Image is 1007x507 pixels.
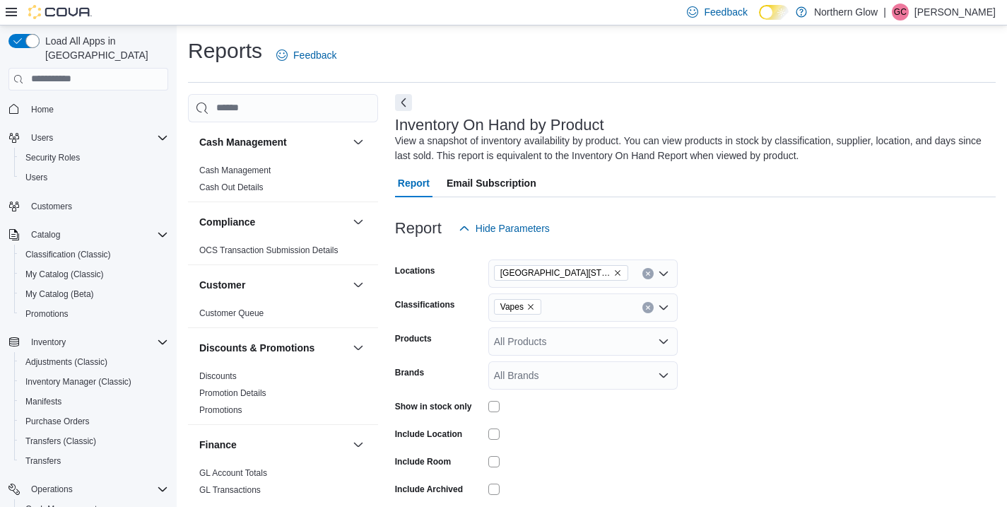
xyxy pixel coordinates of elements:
a: Home [25,101,59,118]
button: Users [25,129,59,146]
div: Finance [188,465,378,504]
h3: Finance [199,438,237,452]
a: Customers [25,198,78,215]
a: Promotions [199,405,242,415]
button: My Catalog (Beta) [14,284,174,304]
span: Report [398,169,430,197]
span: GC [894,4,907,21]
button: Manifests [14,392,174,412]
a: Purchase Orders [20,413,95,430]
a: Security Roles [20,149,86,166]
button: Cash Management [199,135,347,149]
button: Customer [199,278,347,292]
button: Customers [3,196,174,216]
button: Security Roles [14,148,174,168]
span: Load All Apps in [GEOGRAPHIC_DATA] [40,34,168,62]
span: Users [31,132,53,144]
div: Cash Management [188,162,378,202]
span: Users [20,169,168,186]
button: Open list of options [658,370,669,381]
a: My Catalog (Beta) [20,286,100,303]
h3: Customer [199,278,245,292]
label: Brands [395,367,424,378]
div: Gayle Church [892,4,909,21]
a: GL Transactions [199,485,261,495]
span: Security Roles [25,152,80,163]
div: Discounts & Promotions [188,368,378,424]
span: Feedback [293,48,336,62]
span: Transfers [20,453,168,470]
a: Feedback [271,41,342,69]
button: Next [395,94,412,111]
button: My Catalog (Classic) [14,264,174,284]
a: Cash Out Details [199,182,264,192]
div: Compliance [188,242,378,264]
a: Users [20,169,53,186]
button: Inventory [3,332,174,352]
button: Transfers [14,451,174,471]
p: Northern Glow [814,4,878,21]
button: Classification (Classic) [14,245,174,264]
p: [PERSON_NAME] [914,4,996,21]
a: Classification (Classic) [20,246,117,263]
span: Inventory Manager (Classic) [25,376,131,387]
span: Promotions [20,305,168,322]
span: Manifests [25,396,61,407]
label: Include Location [395,429,462,440]
a: Discounts [199,371,237,381]
span: Inventory Manager (Classic) [20,373,168,390]
button: Inventory [25,334,71,351]
button: Catalog [3,225,174,245]
button: Compliance [350,214,367,231]
a: GL Account Totals [199,468,267,478]
h3: Discounts & Promotions [199,341,314,355]
button: Remove Northern Glow 701 Memorial Ave from selection in this group [613,269,622,277]
button: Clear input [642,302,654,313]
h3: Compliance [199,215,255,229]
h1: Reports [188,37,262,65]
a: Cash Management [199,165,271,175]
label: Show in stock only [395,401,472,412]
span: Hide Parameters [476,221,550,235]
button: Discounts & Promotions [199,341,347,355]
button: Users [14,168,174,187]
span: Operations [25,481,168,498]
label: Include Archived [395,484,463,495]
span: Vapes [494,299,541,315]
button: Adjustments (Classic) [14,352,174,372]
span: [GEOGRAPHIC_DATA][STREET_ADDRESS] [500,266,611,280]
span: Vapes [500,300,524,314]
button: Remove Vapes from selection in this group [526,303,535,311]
h3: Report [395,220,442,237]
span: Feedback [704,5,747,19]
span: Inventory [25,334,168,351]
label: Include Room [395,456,451,467]
a: Manifests [20,393,67,410]
span: Northern Glow 701 Memorial Ave [494,265,628,281]
p: | [883,4,886,21]
a: Promotion Details [199,388,266,398]
span: Transfers (Classic) [20,433,168,450]
button: Hide Parameters [453,214,555,243]
span: Home [31,104,54,115]
button: Finance [350,436,367,453]
span: Users [25,172,47,183]
button: Customer [350,276,367,293]
button: Open list of options [658,268,669,279]
span: My Catalog (Classic) [25,269,104,280]
div: View a snapshot of inventory availability by product. You can view products in stock by classific... [395,134,989,163]
span: Adjustments (Classic) [20,354,168,371]
button: Operations [25,481,78,498]
span: Inventory [31,337,66,348]
span: Home [25,100,168,118]
button: Users [3,128,174,148]
span: Purchase Orders [20,413,168,430]
a: Customer Queue [199,308,264,318]
button: Purchase Orders [14,412,174,431]
button: Finance [199,438,347,452]
span: My Catalog (Classic) [20,266,168,283]
span: Classification (Classic) [20,246,168,263]
button: Open list of options [658,302,669,313]
span: Security Roles [20,149,168,166]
